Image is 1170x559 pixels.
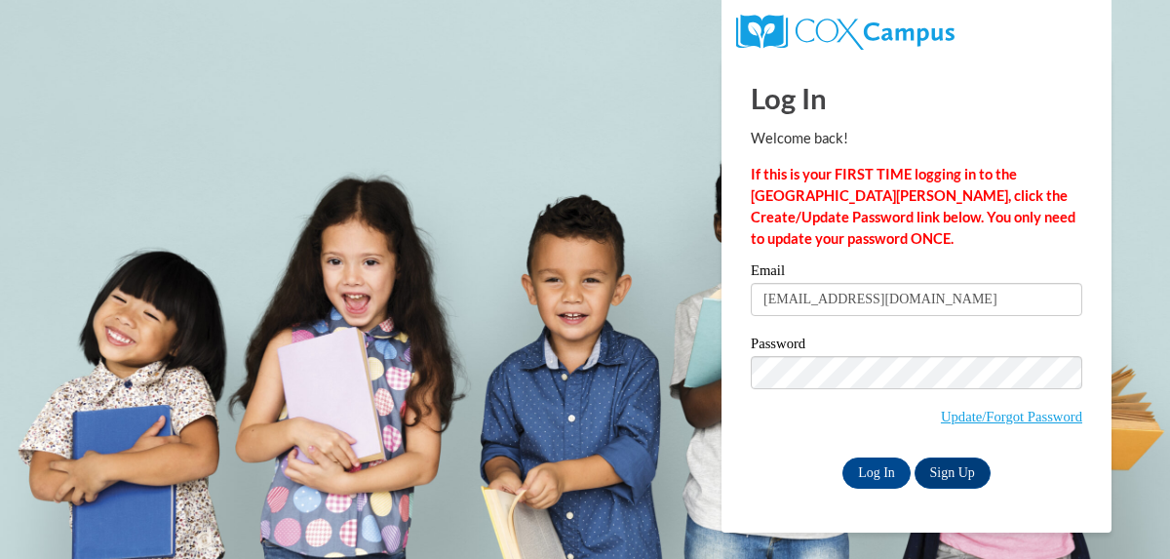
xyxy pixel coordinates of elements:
img: COX Campus [736,15,955,50]
label: Password [751,337,1082,356]
h1: Log In [751,78,1082,118]
input: Log In [842,458,911,489]
strong: If this is your FIRST TIME logging in to the [GEOGRAPHIC_DATA][PERSON_NAME], click the Create/Upd... [751,166,1075,247]
label: Email [751,263,1082,283]
a: Update/Forgot Password [941,409,1082,424]
p: Welcome back! [751,128,1082,149]
a: Sign Up [915,458,991,489]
